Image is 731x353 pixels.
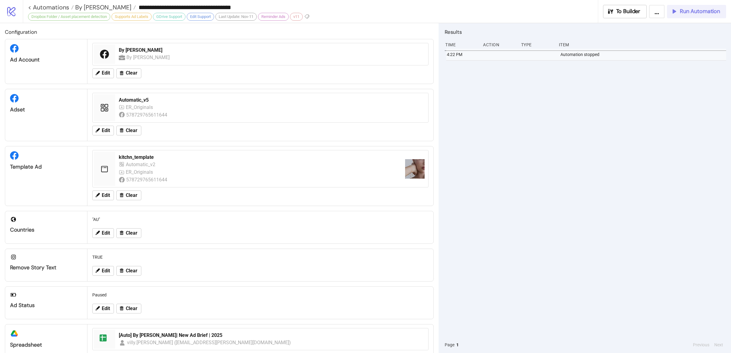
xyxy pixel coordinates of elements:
[258,13,289,21] div: Reminder Ads
[126,111,168,119] div: 578729765611644
[119,47,425,54] div: By [PERSON_NAME]
[116,190,141,200] button: Clear
[116,126,141,135] button: Clear
[10,56,82,63] div: Ad Account
[92,126,114,135] button: Edit
[691,341,711,348] button: Previous
[28,4,74,10] a: < Automations
[445,39,478,51] div: Time
[90,289,431,301] div: Paused
[649,5,665,18] button: ...
[521,39,554,51] div: Type
[74,3,131,11] span: By [PERSON_NAME]
[290,13,303,21] div: v11
[126,70,137,76] span: Clear
[116,228,141,238] button: Clear
[482,39,516,51] div: Action
[92,228,114,238] button: Edit
[119,332,425,339] div: [Auto] By [PERSON_NAME]| New Ad Brief | 2025
[126,161,157,168] div: Automatic_v2
[558,39,726,51] div: Item
[126,168,154,176] div: ER_Originals
[119,154,400,161] div: kitchn_template
[90,214,431,225] div: "AU"
[102,306,110,311] span: Edit
[680,8,720,15] span: Run Automation
[126,268,137,274] span: Clear
[603,5,647,18] button: To Builder
[102,128,110,133] span: Edit
[116,304,141,313] button: Clear
[92,190,114,200] button: Edit
[405,159,425,179] img: https://scontent-fra5-2.xx.fbcdn.net/v/t45.1600-4/491810685_4161197284112418_8076818386669981967_...
[454,341,461,348] button: 1
[10,106,82,113] div: Adset
[126,193,137,198] span: Clear
[116,68,141,78] button: Clear
[712,341,725,348] button: Next
[28,13,110,21] div: Dropbox Folder / Asset placement detection
[560,49,728,60] div: Automation stopped
[10,302,82,309] div: Ad Status
[10,341,82,348] div: Spreadsheet
[74,4,136,10] a: By [PERSON_NAME]
[111,13,152,21] div: Supports Ad Labels
[10,226,82,233] div: Countries
[445,341,454,348] span: Page
[10,264,82,271] div: Remove Story Text
[119,97,425,103] div: Automatic_v5
[187,13,214,21] div: Edit Support
[616,8,641,15] span: To Builder
[102,230,110,236] span: Edit
[445,28,726,36] h2: Results
[153,13,185,21] div: GDrive Support
[102,268,110,274] span: Edit
[102,193,110,198] span: Edit
[102,70,110,76] span: Edit
[126,176,168,183] div: 578729765611644
[126,103,154,111] div: ER_Originals
[126,306,137,311] span: Clear
[667,5,726,18] button: Run Automation
[90,251,431,263] div: TRUE
[116,266,141,276] button: Clear
[126,230,137,236] span: Clear
[127,339,291,346] div: villy.[PERSON_NAME] ([EMAIL_ADDRESS][PERSON_NAME][DOMAIN_NAME])
[446,49,480,60] div: 4:22 PM
[126,54,171,61] div: By [PERSON_NAME]
[5,28,434,36] h2: Configuration
[126,128,137,133] span: Clear
[92,266,114,276] button: Edit
[92,68,114,78] button: Edit
[10,163,82,170] div: Template Ad
[215,13,257,21] div: Last Update: Nov-11
[92,304,114,313] button: Edit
